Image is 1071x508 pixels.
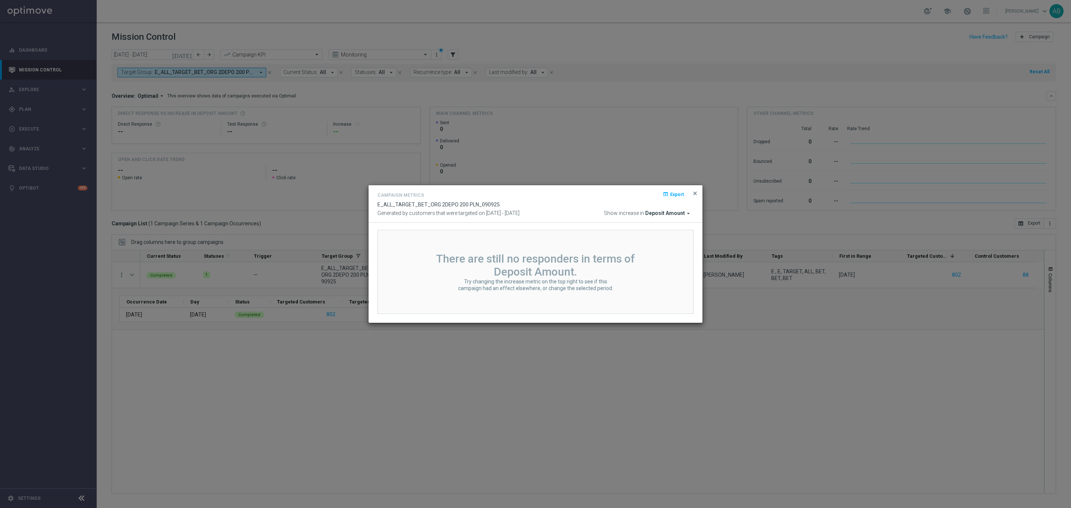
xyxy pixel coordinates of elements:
i: arrow_drop_down [685,210,692,217]
span: [DATE] - [DATE] [486,210,520,216]
span: close [692,190,698,196]
div: There are still no responders in terms of Deposit Amount. [434,252,637,278]
span: Generated by customers that were targeted on [377,210,485,216]
button: open_in_browser Export [662,190,685,199]
span: E_ALL_TARGET_BET_ORG 2DEPO 200 PLN_090925 [377,202,500,208]
span: Deposit Amount [645,210,685,217]
div: Try changing the increase metric on the top right to see if this campaign had an effect elsewhere... [434,278,637,292]
button: Deposit Amount arrow_drop_down [645,210,694,217]
i: open_in_browser [663,191,669,197]
span: Export [670,192,684,197]
span: Show increase in [604,210,644,217]
h4: Campaign Metrics [377,193,424,198]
